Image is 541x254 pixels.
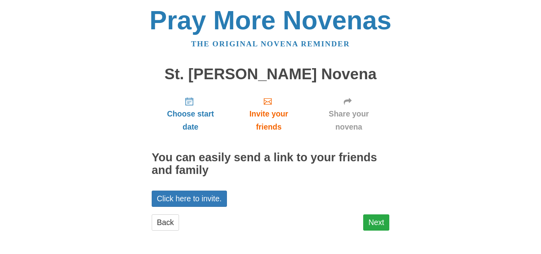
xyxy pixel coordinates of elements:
span: Invite your friends [237,107,300,134]
a: Next [363,214,389,231]
a: Share your novena [308,90,389,138]
a: Pray More Novenas [150,6,392,35]
h1: St. [PERSON_NAME] Novena [152,66,389,83]
h2: You can easily send a link to your friends and family [152,151,389,177]
span: Share your novena [316,107,381,134]
a: Invite your friends [229,90,308,138]
a: Click here to invite. [152,191,227,207]
a: Choose start date [152,90,229,138]
a: Back [152,214,179,231]
span: Choose start date [160,107,221,134]
a: The original novena reminder [191,40,350,48]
